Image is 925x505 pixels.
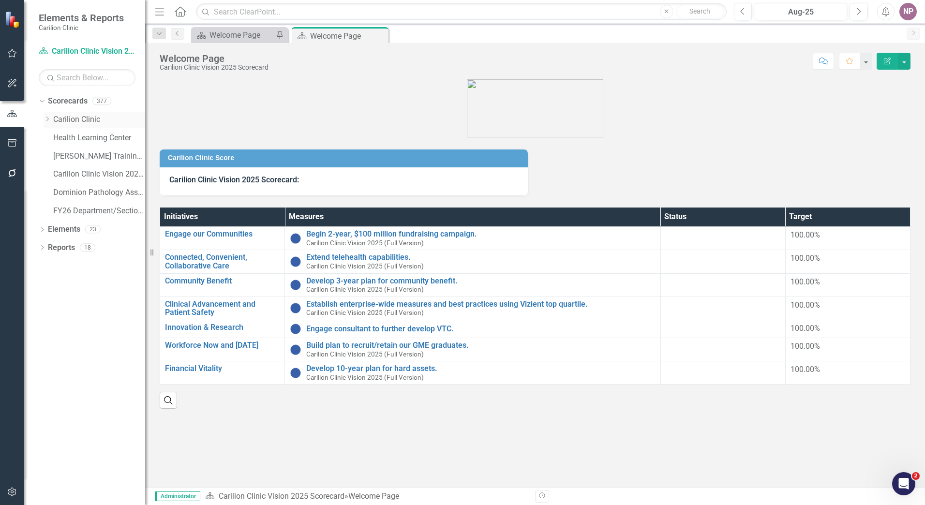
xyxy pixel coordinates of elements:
[53,151,145,162] a: [PERSON_NAME] Training Scorecard 8/23
[306,364,656,373] a: Develop 10-year plan for hard assets.
[160,227,285,250] td: Double-Click to Edit Right Click for Context Menu
[306,341,656,350] a: Build plan to recruit/retain our GME graduates.
[165,253,280,270] a: Connected, Convenient, Collaborative Care
[205,491,528,502] div: »
[80,243,95,252] div: 18
[306,373,424,381] span: Carilion Clinic Vision 2025 (Full Version)
[165,341,280,350] a: Workforce Now and [DATE]
[92,97,111,105] div: 377
[912,472,920,480] span: 2
[791,300,820,310] span: 100.00%
[165,230,280,238] a: Engage our Communities
[285,320,661,338] td: Double-Click to Edit Right Click for Context Menu
[290,302,301,314] img: No Information
[348,491,399,501] div: Welcome Page
[39,46,135,57] a: Carilion Clinic Vision 2025 Scorecard
[285,361,661,385] td: Double-Click to Edit Right Click for Context Menu
[160,64,269,71] div: Carilion Clinic Vision 2025 Scorecard
[285,297,661,320] td: Double-Click to Edit Right Click for Context Menu
[306,277,656,285] a: Develop 3-year plan for community benefit.
[791,253,820,263] span: 100.00%
[285,250,661,273] td: Double-Click to Edit Right Click for Context Menu
[285,227,661,250] td: Double-Click to Edit Right Click for Context Menu
[85,225,101,234] div: 23
[306,262,424,270] span: Carilion Clinic Vision 2025 (Full Version)
[791,365,820,374] span: 100.00%
[53,114,145,125] a: Carilion Clinic
[165,364,280,373] a: Financial Vitality
[39,69,135,86] input: Search Below...
[306,300,656,309] a: Establish enterprise-wide measures and best practices using Vizient top quartile.
[290,367,301,379] img: No Information
[791,324,820,333] span: 100.00%
[306,325,656,333] a: Engage consultant to further develop VTC.
[791,230,820,239] span: 100.00%
[892,472,915,495] iframe: Intercom live chat
[48,96,88,107] a: Scorecards
[165,277,280,285] a: Community Benefit
[53,187,145,198] a: Dominion Pathology Associates
[53,169,145,180] a: Carilion Clinic Vision 2025 (Full Version)
[676,5,724,18] button: Search
[160,53,269,64] div: Welcome Page
[306,253,656,262] a: Extend telehealth capabilities.
[306,239,424,247] span: Carilion Clinic Vision 2025 (Full Version)
[791,342,820,351] span: 100.00%
[160,361,285,385] td: Double-Click to Edit Right Click for Context Menu
[290,256,301,267] img: No Information
[155,491,200,501] span: Administrator
[160,338,285,361] td: Double-Click to Edit Right Click for Context Menu
[39,12,124,24] span: Elements & Reports
[39,24,124,31] small: Carilion Clinic
[194,29,273,41] a: Welcome Page
[169,175,299,184] strong: Carilion Clinic Vision 2025 Scorecard:
[160,297,285,320] td: Double-Click to Edit Right Click for Context Menu
[160,320,285,338] td: Double-Click to Edit Right Click for Context Menu
[48,242,75,253] a: Reports
[160,273,285,297] td: Double-Click to Edit Right Click for Context Menu
[165,300,280,317] a: Clinical Advancement and Patient Safety
[689,7,710,15] span: Search
[285,273,661,297] td: Double-Click to Edit Right Click for Context Menu
[285,338,661,361] td: Double-Click to Edit Right Click for Context Menu
[165,323,280,332] a: Innovation & Research
[290,344,301,356] img: No Information
[467,79,603,137] img: carilion%20clinic%20logo%202.0.png
[219,491,344,501] a: Carilion Clinic Vision 2025 Scorecard
[306,230,656,238] a: Begin 2-year, $100 million fundraising campaign.
[791,277,820,286] span: 100.00%
[53,133,145,144] a: Health Learning Center
[899,3,917,20] button: NP
[160,250,285,273] td: Double-Click to Edit Right Click for Context Menu
[48,224,80,235] a: Elements
[306,350,424,358] span: Carilion Clinic Vision 2025 (Full Version)
[755,3,847,20] button: Aug-25
[758,6,844,18] div: Aug-25
[53,206,145,217] a: FY26 Department/Section Example Scorecard
[310,30,386,42] div: Welcome Page
[196,3,727,20] input: Search ClearPoint...
[290,323,301,335] img: No Information
[209,29,273,41] div: Welcome Page
[306,309,424,316] span: Carilion Clinic Vision 2025 (Full Version)
[168,154,523,162] h3: Carilion Clinic Score
[306,285,424,293] span: Carilion Clinic Vision 2025 (Full Version)
[5,11,22,28] img: ClearPoint Strategy
[290,233,301,244] img: No Information
[290,279,301,291] img: No Information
